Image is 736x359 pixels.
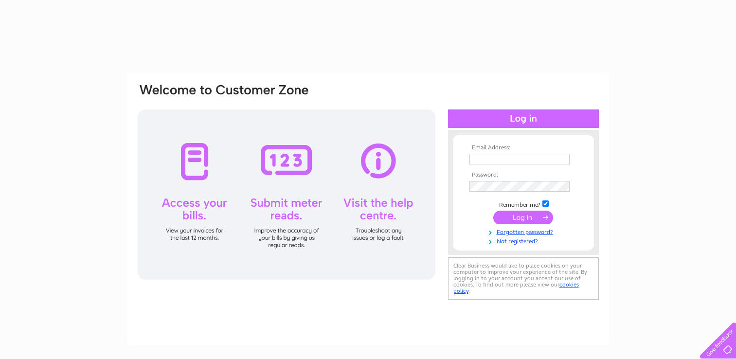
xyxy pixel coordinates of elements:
th: Password: [467,172,580,179]
a: Forgotten password? [469,227,580,236]
td: Remember me? [467,199,580,209]
a: cookies policy [453,281,579,294]
a: Not registered? [469,236,580,245]
input: Submit [493,211,553,224]
div: Clear Business would like to place cookies on your computer to improve your experience of the sit... [448,257,599,300]
th: Email Address: [467,144,580,151]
